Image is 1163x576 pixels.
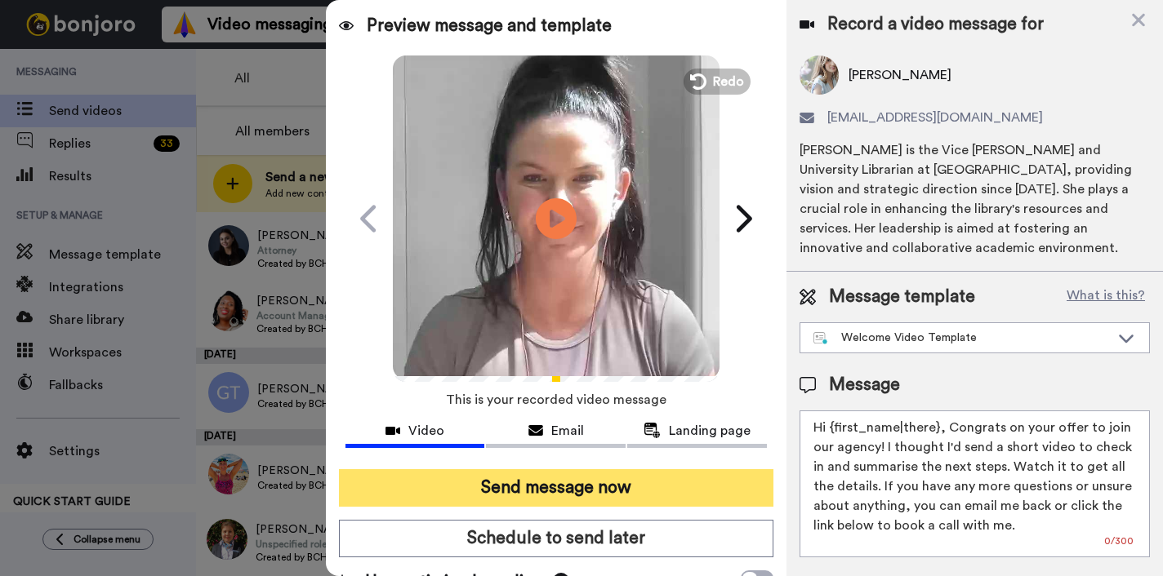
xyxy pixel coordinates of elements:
textarea: Hi {first_name|there}, Congrats on your offer to join our agency! I thought I'd send a short vide... [800,410,1150,557]
span: Email [551,421,584,441]
div: Welcome Video Template [813,330,1110,346]
span: [EMAIL_ADDRESS][DOMAIN_NAME] [827,108,1043,127]
span: Video [408,421,444,441]
button: Send message now [339,469,773,507]
span: Message template [829,285,975,309]
button: Schedule to send later [339,520,773,557]
span: This is your recorded video message [446,382,666,418]
button: What is this? [1062,285,1150,309]
div: [PERSON_NAME] is the Vice [PERSON_NAME] and University Librarian at [GEOGRAPHIC_DATA], providing ... [800,140,1150,258]
span: Message [829,373,900,397]
span: Landing page [669,421,751,441]
img: nextgen-template.svg [813,332,829,345]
